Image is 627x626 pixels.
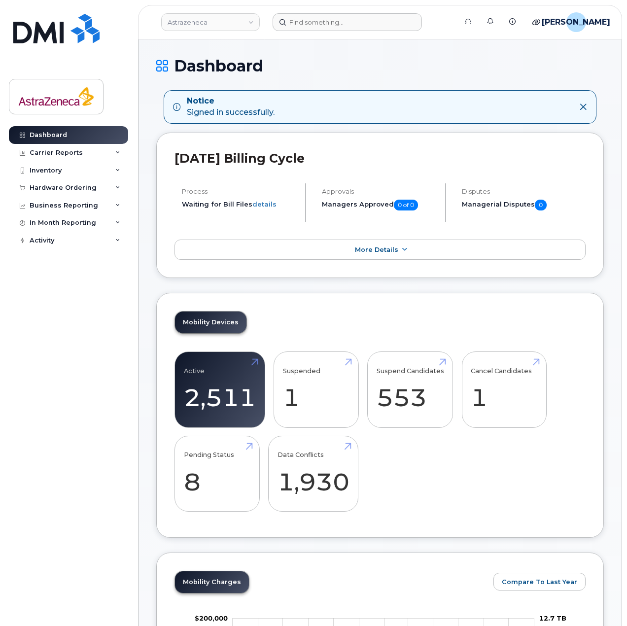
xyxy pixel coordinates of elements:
[502,577,577,587] span: Compare To Last Year
[283,357,349,422] a: Suspended 1
[187,96,275,107] strong: Notice
[195,614,228,622] g: $0
[493,573,586,591] button: Compare To Last Year
[187,96,275,118] div: Signed in successfully.
[156,57,604,74] h1: Dashboard
[174,151,586,166] h2: [DATE] Billing Cycle
[322,200,437,210] h5: Managers Approved
[394,200,418,210] span: 0 of 0
[182,188,297,195] h4: Process
[355,246,398,253] span: More Details
[535,200,547,210] span: 0
[252,200,277,208] a: details
[322,188,437,195] h4: Approvals
[175,312,246,333] a: Mobility Devices
[195,614,228,622] tspan: $200,000
[462,200,586,210] h5: Managerial Disputes
[278,441,349,506] a: Data Conflicts 1,930
[539,614,566,622] tspan: 12.7 TB
[184,441,250,506] a: Pending Status 8
[184,357,256,422] a: Active 2,511
[377,357,444,422] a: Suspend Candidates 553
[182,200,297,209] li: Waiting for Bill Files
[175,571,249,593] a: Mobility Charges
[471,357,537,422] a: Cancel Candidates 1
[462,188,586,195] h4: Disputes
